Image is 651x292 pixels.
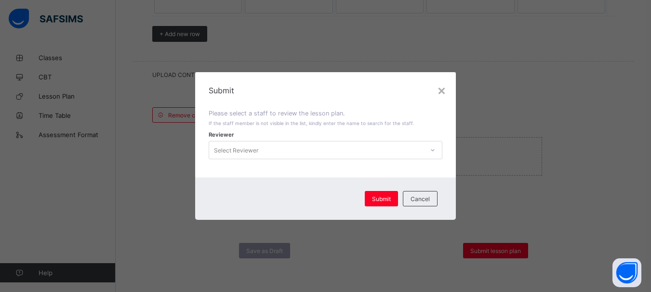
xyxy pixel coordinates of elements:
[372,195,391,203] span: Submit
[209,120,414,126] span: If the staff member is not visible in the list, kindly enter the name to search for the staff.
[437,82,446,98] div: ×
[411,195,430,203] span: Cancel
[612,258,641,287] button: Open asap
[209,110,345,117] span: Please select a staff to review the lesson plan.
[209,86,442,95] span: Submit
[209,131,234,138] span: Reviewer
[214,141,258,159] div: Select Reviewer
